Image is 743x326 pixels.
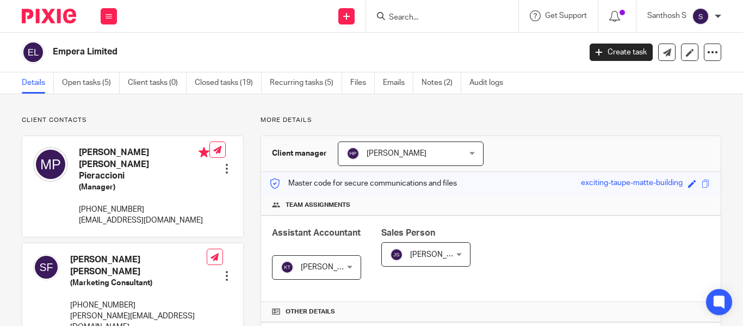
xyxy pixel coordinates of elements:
[350,72,375,94] a: Files
[22,116,244,125] p: Client contacts
[70,300,207,311] p: [PHONE_NUMBER]
[22,9,76,23] img: Pixie
[301,263,361,271] span: [PERSON_NAME]
[383,72,413,94] a: Emails
[390,248,403,261] img: svg%3E
[286,201,350,210] span: Team assignments
[199,147,209,158] i: Primary
[272,229,361,237] span: Assistant Accountant
[469,72,511,94] a: Audit logs
[128,72,187,94] a: Client tasks (0)
[388,13,486,23] input: Search
[261,116,721,125] p: More details
[545,12,587,20] span: Get Support
[79,215,209,226] p: [EMAIL_ADDRESS][DOMAIN_NAME]
[692,8,709,25] img: svg%3E
[381,229,435,237] span: Sales Person
[33,147,68,182] img: svg%3E
[70,254,207,278] h4: [PERSON_NAME] [PERSON_NAME]
[422,72,461,94] a: Notes (2)
[79,182,209,193] h5: (Manager)
[410,251,470,259] span: [PERSON_NAME]
[22,41,45,64] img: svg%3E
[70,278,207,288] h5: (Marketing Consultant)
[272,148,327,159] h3: Client manager
[53,46,469,58] h2: Empera Limited
[195,72,262,94] a: Closed tasks (19)
[281,261,294,274] img: svg%3E
[367,150,426,157] span: [PERSON_NAME]
[590,44,653,61] a: Create task
[269,178,457,189] p: Master code for secure communications and files
[346,147,360,160] img: svg%3E
[79,147,209,182] h4: [PERSON_NAME] [PERSON_NAME] Pieraccioni
[33,254,59,280] img: svg%3E
[22,72,54,94] a: Details
[647,10,686,21] p: Santhosh S
[79,204,209,215] p: [PHONE_NUMBER]
[286,307,335,316] span: Other details
[270,72,342,94] a: Recurring tasks (5)
[62,72,120,94] a: Open tasks (5)
[581,177,683,190] div: exciting-taupe-matte-building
